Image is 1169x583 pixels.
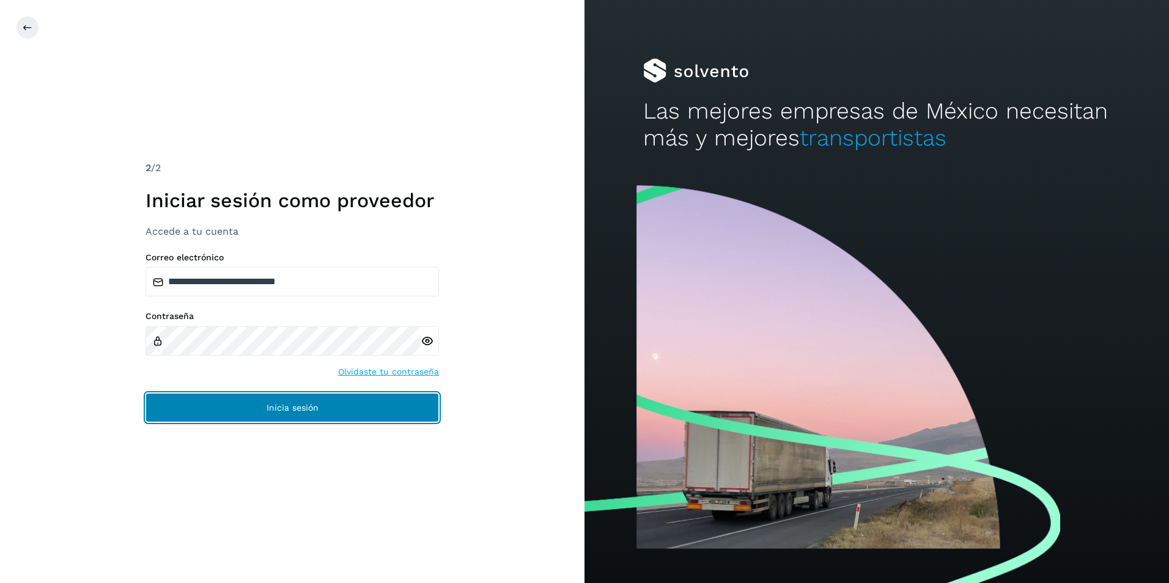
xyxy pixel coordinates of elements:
[146,189,439,212] h1: Iniciar sesión como proveedor
[146,393,439,422] button: Inicia sesión
[338,365,439,378] a: Olvidaste tu contraseña
[146,311,439,321] label: Contraseña
[146,162,151,174] span: 2
[146,252,439,263] label: Correo electrónico
[146,226,439,237] h3: Accede a tu cuenta
[267,403,319,412] span: Inicia sesión
[800,125,946,151] span: transportistas
[643,98,1111,152] h2: Las mejores empresas de México necesitan más y mejores
[146,161,439,175] div: /2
